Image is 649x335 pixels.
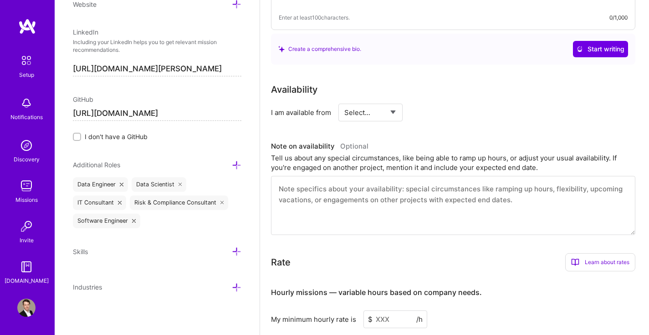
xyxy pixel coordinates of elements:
[565,253,635,271] div: Learn about rates
[73,177,128,192] div: Data Engineer
[73,248,88,255] span: Skills
[179,183,182,186] i: icon Close
[271,255,291,269] div: Rate
[18,18,36,35] img: logo
[73,283,102,291] span: Industries
[17,51,36,70] img: setup
[340,142,368,150] span: Optional
[271,153,635,172] div: Tell us about any special circumstances, like being able to ramp up hours, or adjust your usual a...
[271,83,317,96] div: Availability
[220,201,224,205] i: icon Close
[278,44,361,54] div: Create a comprehensive bio.
[17,217,36,235] img: Invite
[571,258,579,266] i: icon BookOpen
[10,112,43,122] div: Notifications
[14,155,40,164] div: Discovery
[19,70,34,80] div: Setup
[130,195,229,210] div: Risk & Compliance Consultant
[278,46,285,52] i: icon SuggestedTeams
[17,94,36,112] img: bell
[73,195,126,210] div: IT Consultant
[15,299,38,317] a: User Avatar
[20,235,34,245] div: Invite
[73,214,140,228] div: Software Engineer
[368,315,373,324] span: $
[73,161,120,169] span: Additional Roles
[271,108,331,117] div: I am available from
[120,183,123,186] i: icon Close
[5,276,49,285] div: [DOMAIN_NAME]
[73,0,97,8] span: Website
[577,46,583,52] i: icon CrystalBallWhite
[73,39,241,54] p: Including your LinkedIn helps you to get relevant mission recommendations.
[132,177,187,192] div: Data Scientist
[85,132,148,141] span: I don't have a GitHub
[132,219,136,223] i: icon Close
[118,201,122,205] i: icon Close
[279,13,350,22] span: Enter at least 100 characters.
[573,41,628,57] button: Start writing
[609,13,628,22] div: 0/1,000
[271,315,356,324] div: My minimum hourly rate is
[271,288,482,297] h4: Hourly missions — variable hours based on company needs.
[577,45,624,54] span: Start writing
[416,315,423,324] span: /h
[271,140,368,153] div: Note on availability
[17,299,36,317] img: User Avatar
[17,136,36,155] img: discovery
[73,28,98,36] span: LinkedIn
[73,95,93,103] span: GitHub
[363,310,427,328] input: XXX
[17,177,36,195] img: teamwork
[17,258,36,276] img: guide book
[15,195,38,205] div: Missions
